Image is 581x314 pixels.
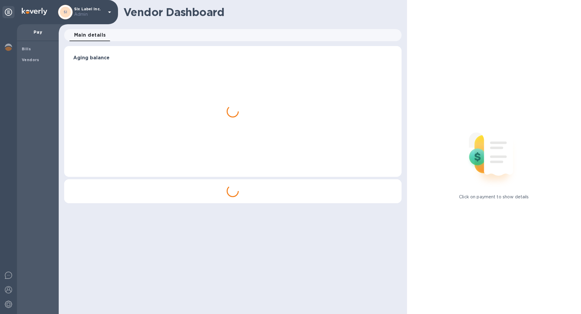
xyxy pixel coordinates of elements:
b: Bills [22,47,31,51]
div: Unpin categories [2,6,15,18]
p: Click on payment to show details [459,194,529,200]
b: SI [64,10,67,14]
p: Admin [74,11,104,18]
h3: Aging balance [73,55,392,61]
h1: Vendor Dashboard [123,6,397,18]
p: Six Label Inc. [74,7,104,18]
p: Pay [22,29,54,35]
b: Vendors [22,58,39,62]
img: Logo [22,8,47,15]
span: Main details [74,31,106,39]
